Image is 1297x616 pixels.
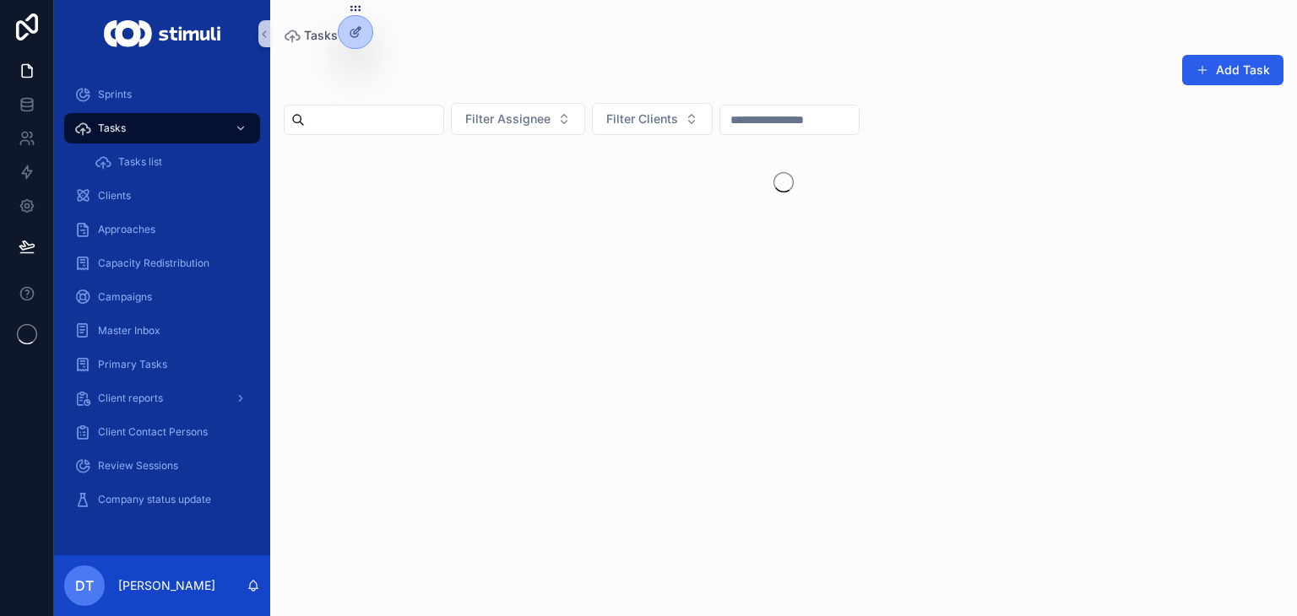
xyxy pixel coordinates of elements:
[98,290,152,304] span: Campaigns
[98,392,163,405] span: Client reports
[465,111,551,127] span: Filter Assignee
[98,189,131,203] span: Clients
[64,383,260,413] a: Client reports
[64,282,260,312] a: Campaigns
[64,79,260,110] a: Sprints
[451,103,585,135] button: Select Button
[54,68,270,537] div: scrollable content
[75,575,94,596] span: DT
[64,417,260,447] a: Client Contact Persons
[98,425,208,439] span: Client Contact Persons
[64,451,260,481] a: Review Sessions
[118,155,162,169] span: Tasks list
[98,257,209,270] span: Capacity Redistribution
[118,577,215,594] p: [PERSON_NAME]
[98,324,160,338] span: Master Inbox
[592,103,713,135] button: Select Button
[98,88,132,101] span: Sprints
[98,223,155,236] span: Approaches
[64,349,260,380] a: Primary Tasks
[1182,55,1283,85] button: Add Task
[304,27,338,44] span: Tasks
[98,459,178,473] span: Review Sessions
[98,122,126,135] span: Tasks
[64,214,260,245] a: Approaches
[64,248,260,278] a: Capacity Redistribution
[84,147,260,177] a: Tasks list
[104,20,220,47] img: App logo
[98,493,211,506] span: Company status update
[64,181,260,211] a: Clients
[64,316,260,346] a: Master Inbox
[98,358,167,371] span: Primary Tasks
[606,111,678,127] span: Filter Clients
[284,27,338,44] a: Tasks
[64,484,260,515] a: Company status update
[64,113,260,143] a: Tasks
